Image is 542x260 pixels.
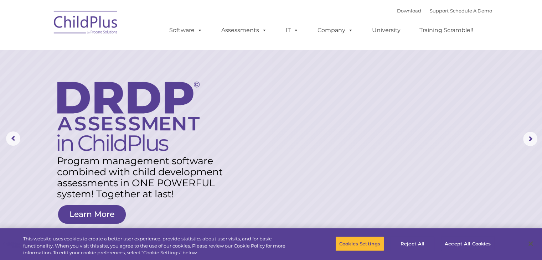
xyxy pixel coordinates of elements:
[412,23,480,37] a: Training Scramble!!
[214,23,274,37] a: Assessments
[450,8,492,14] a: Schedule A Demo
[50,6,122,41] img: ChildPlus by Procare Solutions
[279,23,306,37] a: IT
[365,23,408,37] a: University
[57,82,200,151] img: DRDP Assessment in ChildPlus
[441,236,495,251] button: Accept All Cookies
[162,23,210,37] a: Software
[99,76,129,82] span: Phone number
[58,205,126,224] a: Learn More
[57,155,231,199] rs-layer: Program management software combined with child development assessments in ONE POWERFUL system! T...
[99,47,121,52] span: Last name
[390,236,435,251] button: Reject All
[523,236,538,251] button: Close
[430,8,449,14] a: Support
[397,8,421,14] a: Download
[397,8,492,14] font: |
[335,236,384,251] button: Cookies Settings
[310,23,360,37] a: Company
[23,235,298,256] div: This website uses cookies to create a better user experience, provide statistics about user visit...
